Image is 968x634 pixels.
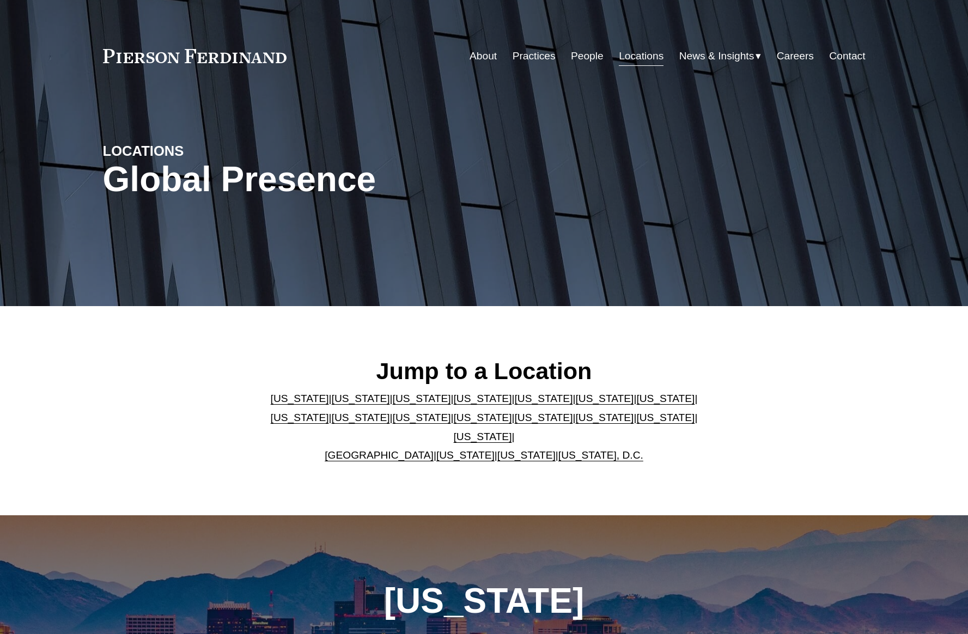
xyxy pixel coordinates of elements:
[454,431,512,442] a: [US_STATE]
[571,46,604,66] a: People
[454,412,512,423] a: [US_STATE]
[514,412,573,423] a: [US_STATE]
[261,357,707,385] h2: Jump to a Location
[271,393,329,404] a: [US_STATE]
[619,46,663,66] a: Locations
[575,412,634,423] a: [US_STATE]
[325,581,643,621] h1: [US_STATE]
[636,393,695,404] a: [US_STATE]
[470,46,497,66] a: About
[271,412,329,423] a: [US_STATE]
[558,449,643,461] a: [US_STATE], D.C.
[679,46,762,66] a: folder dropdown
[829,46,865,66] a: Contact
[393,393,451,404] a: [US_STATE]
[332,412,390,423] a: [US_STATE]
[679,47,754,66] span: News & Insights
[575,393,634,404] a: [US_STATE]
[514,393,573,404] a: [US_STATE]
[636,412,695,423] a: [US_STATE]
[261,389,707,465] p: | | | | | | | | | | | | | | | | | |
[103,142,294,160] h4: LOCATIONS
[325,449,434,461] a: [GEOGRAPHIC_DATA]
[777,46,814,66] a: Careers
[497,449,556,461] a: [US_STATE]
[436,449,495,461] a: [US_STATE]
[513,46,556,66] a: Practices
[103,160,611,199] h1: Global Presence
[393,412,451,423] a: [US_STATE]
[332,393,390,404] a: [US_STATE]
[454,393,512,404] a: [US_STATE]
